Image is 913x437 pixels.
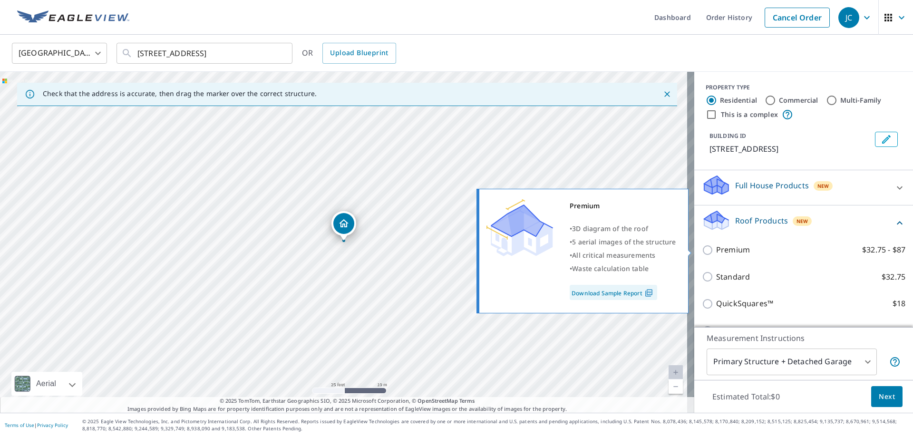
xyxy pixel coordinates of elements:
img: Pdf Icon [642,289,655,297]
a: Terms of Use [5,422,34,428]
div: • [570,235,676,249]
p: Premium [716,244,750,256]
p: Check that the address is accurate, then drag the marker over the correct structure. [43,89,317,98]
span: Waste calculation table [572,264,649,273]
span: © 2025 TomTom, Earthstar Geographics SIO, © 2025 Microsoft Corporation, © [220,397,475,405]
p: © 2025 Eagle View Technologies, Inc. and Pictometry International Corp. All Rights Reserved. Repo... [82,418,908,432]
p: BUILDING ID [709,132,746,140]
a: Current Level 20, Zoom In Disabled [669,365,683,379]
p: QuickSquares™ [716,298,773,310]
div: • [570,249,676,262]
p: | [5,422,68,428]
div: Full House ProductsNew [702,174,905,201]
div: Aerial [33,372,59,396]
div: Premium [570,199,676,213]
input: Search by address or latitude-longitude [137,40,273,67]
span: Upload Blueprint [330,47,388,59]
a: Cancel Order [765,8,830,28]
span: All critical measurements [572,251,655,260]
div: Aerial [11,372,82,396]
div: Roof ProductsNew [702,209,905,236]
div: [GEOGRAPHIC_DATA] [12,40,107,67]
label: Commercial [779,96,818,105]
div: Dropped pin, building 1, Residential property, 918 Heritage Dr Norristown, PA 19403 [331,211,356,241]
img: Premium [486,199,553,256]
span: New [817,182,829,190]
p: Full House Products [735,180,809,191]
span: New [796,217,808,225]
span: Your report will include the primary structure and a detached garage if one exists. [889,356,901,368]
div: Primary Structure + Detached Garage [707,349,877,375]
p: [STREET_ADDRESS] [709,143,871,155]
a: Upload Blueprint [322,43,396,64]
label: Residential [720,96,757,105]
a: OpenStreetMap [418,397,457,404]
p: Estimated Total: $0 [705,386,787,407]
a: Terms [459,397,475,404]
label: Multi-Family [840,96,882,105]
p: $13.75 [882,325,905,337]
span: 5 aerial images of the structure [572,237,676,246]
p: Roof Products [735,215,788,226]
span: 3D diagram of the roof [572,224,648,233]
div: JC [838,7,859,28]
p: Measurement Instructions [707,332,901,344]
div: PROPERTY TYPE [706,83,902,92]
p: $18 [893,298,905,310]
span: Next [879,391,895,403]
a: Current Level 20, Zoom Out [669,379,683,394]
div: OR [302,43,396,64]
label: This is a complex [721,110,778,119]
div: • [570,222,676,235]
p: $32.75 [882,271,905,283]
p: Standard [716,271,750,283]
p: Gutter [716,325,740,337]
div: • [570,262,676,275]
button: Edit building 1 [875,132,898,147]
a: Download Sample Report [570,285,657,300]
img: EV Logo [17,10,129,25]
a: Privacy Policy [37,422,68,428]
p: $32.75 - $87 [862,244,905,256]
button: Close [661,88,673,100]
button: Next [871,386,903,408]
